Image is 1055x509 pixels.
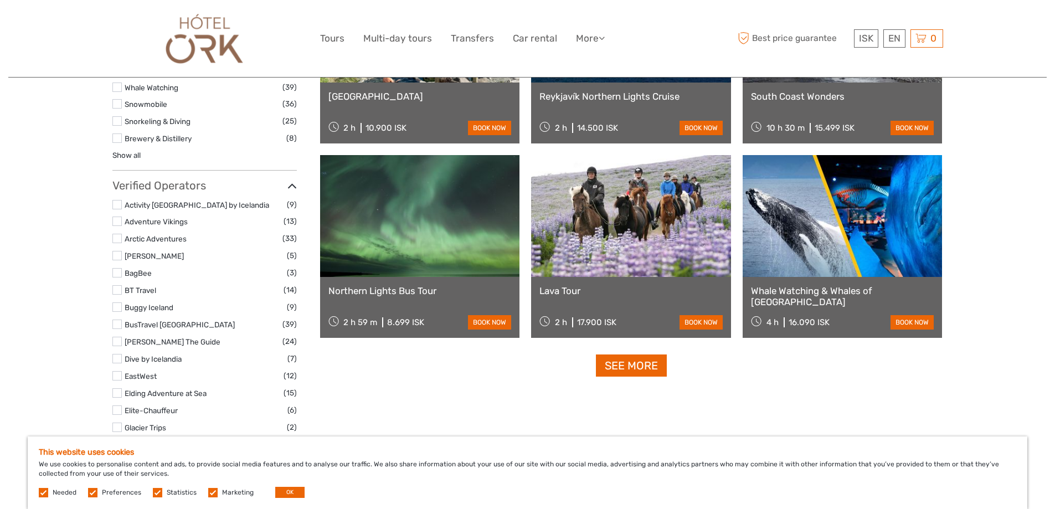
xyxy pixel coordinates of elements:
a: Snowmobile [125,100,167,109]
label: Needed [53,488,76,497]
span: (2) [287,421,297,434]
span: (9) [287,301,297,313]
span: ISK [859,33,873,44]
span: 2 h [555,317,567,327]
label: Preferences [102,488,141,497]
a: Dive by Icelandia [125,354,182,363]
div: EN [883,29,905,48]
a: [PERSON_NAME] The Guide [125,337,220,346]
a: [PERSON_NAME] [125,251,184,260]
a: book now [891,121,934,135]
a: [GEOGRAPHIC_DATA] [328,91,512,102]
a: Transfers [451,30,494,47]
span: (5) [287,249,297,262]
span: (9) [287,198,297,211]
span: (6) [287,404,297,417]
span: (39) [282,81,297,94]
div: 14.500 ISK [577,123,618,133]
a: South Coast Wonders [751,91,934,102]
a: Adventure Vikings [125,217,188,226]
a: BT Travel [125,286,156,295]
div: 15.499 ISK [815,123,855,133]
a: EastWest [125,372,157,381]
a: See more [596,354,667,377]
span: 2 h [343,123,356,133]
a: Elding Adventure at Sea [125,389,207,398]
a: Brewery & Distillery [125,134,192,143]
a: Activity [GEOGRAPHIC_DATA] by Icelandia [125,200,269,209]
h5: This website uses cookies [39,448,1016,457]
a: Elite-Chauffeur [125,406,178,415]
span: (25) [282,115,297,127]
a: Whale Watching & Whales of [GEOGRAPHIC_DATA] [751,285,934,308]
span: (24) [282,335,297,348]
a: Reykjavík Northern Lights Cruise [539,91,723,102]
div: We use cookies to personalise content and ads, to provide social media features and to analyse ou... [28,436,1027,509]
a: book now [468,315,511,330]
button: OK [275,487,305,498]
a: More [576,30,605,47]
img: Our services [160,8,249,69]
a: Arctic Adventures [125,234,187,243]
a: book now [680,315,723,330]
div: 8.699 ISK [387,317,424,327]
div: 10.900 ISK [366,123,406,133]
span: (13) [284,215,297,228]
span: 0 [929,33,938,44]
a: Glacier Trips [125,423,166,432]
a: Show all [112,151,141,160]
a: BusTravel [GEOGRAPHIC_DATA] [125,320,235,329]
span: 10 h 30 m [766,123,805,133]
label: Marketing [222,488,254,497]
span: (15) [284,387,297,399]
span: 2 h 59 m [343,317,377,327]
label: Statistics [167,488,197,497]
a: Northern Lights Bus Tour [328,285,512,296]
h3: Verified Operators [112,179,297,192]
span: 2 h [555,123,567,133]
span: 4 h [766,317,779,327]
a: Buggy Iceland [125,303,173,312]
a: Lava Tour [539,285,723,296]
span: (33) [282,232,297,245]
span: (12) [284,369,297,382]
div: 16.090 ISK [789,317,830,327]
a: Tours [320,30,344,47]
a: Car rental [513,30,557,47]
a: book now [680,121,723,135]
span: (36) [282,97,297,110]
span: (39) [282,318,297,331]
span: (8) [286,132,297,145]
span: (3) [287,266,297,279]
a: Snorkeling & Diving [125,117,191,126]
a: BagBee [125,269,152,277]
span: (7) [287,352,297,365]
a: Whale Watching [125,83,178,92]
span: Best price guarantee [735,29,851,48]
a: book now [891,315,934,330]
a: Multi-day tours [363,30,432,47]
a: book now [468,121,511,135]
span: (14) [284,284,297,296]
div: 17.900 ISK [577,317,616,327]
